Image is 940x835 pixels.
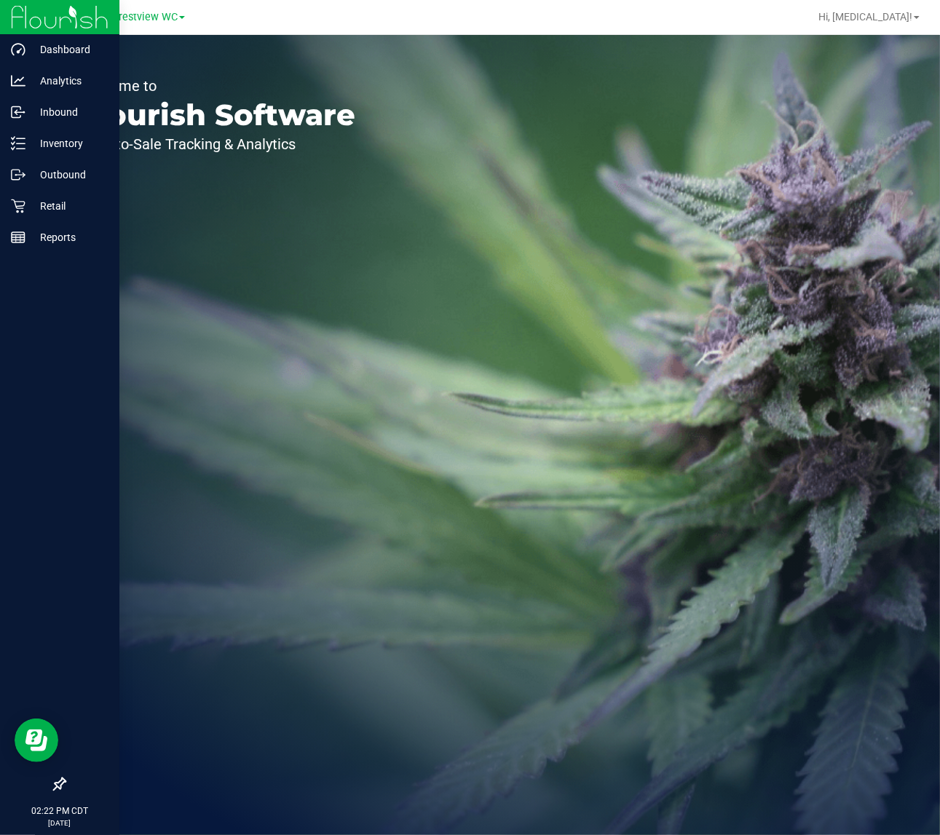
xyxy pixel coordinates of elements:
[25,72,113,90] p: Analytics
[11,42,25,57] inline-svg: Dashboard
[25,166,113,183] p: Outbound
[11,136,25,151] inline-svg: Inventory
[25,229,113,246] p: Reports
[79,137,355,151] p: Seed-to-Sale Tracking & Analytics
[7,804,113,818] p: 02:22 PM CDT
[818,11,912,23] span: Hi, [MEDICAL_DATA]!
[25,41,113,58] p: Dashboard
[7,818,113,828] p: [DATE]
[15,719,58,762] iframe: Resource center
[79,100,355,130] p: Flourish Software
[112,11,178,23] span: Crestview WC
[25,103,113,121] p: Inbound
[11,230,25,245] inline-svg: Reports
[25,135,113,152] p: Inventory
[11,74,25,88] inline-svg: Analytics
[25,197,113,215] p: Retail
[11,199,25,213] inline-svg: Retail
[11,105,25,119] inline-svg: Inbound
[11,167,25,182] inline-svg: Outbound
[79,79,355,93] p: Welcome to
